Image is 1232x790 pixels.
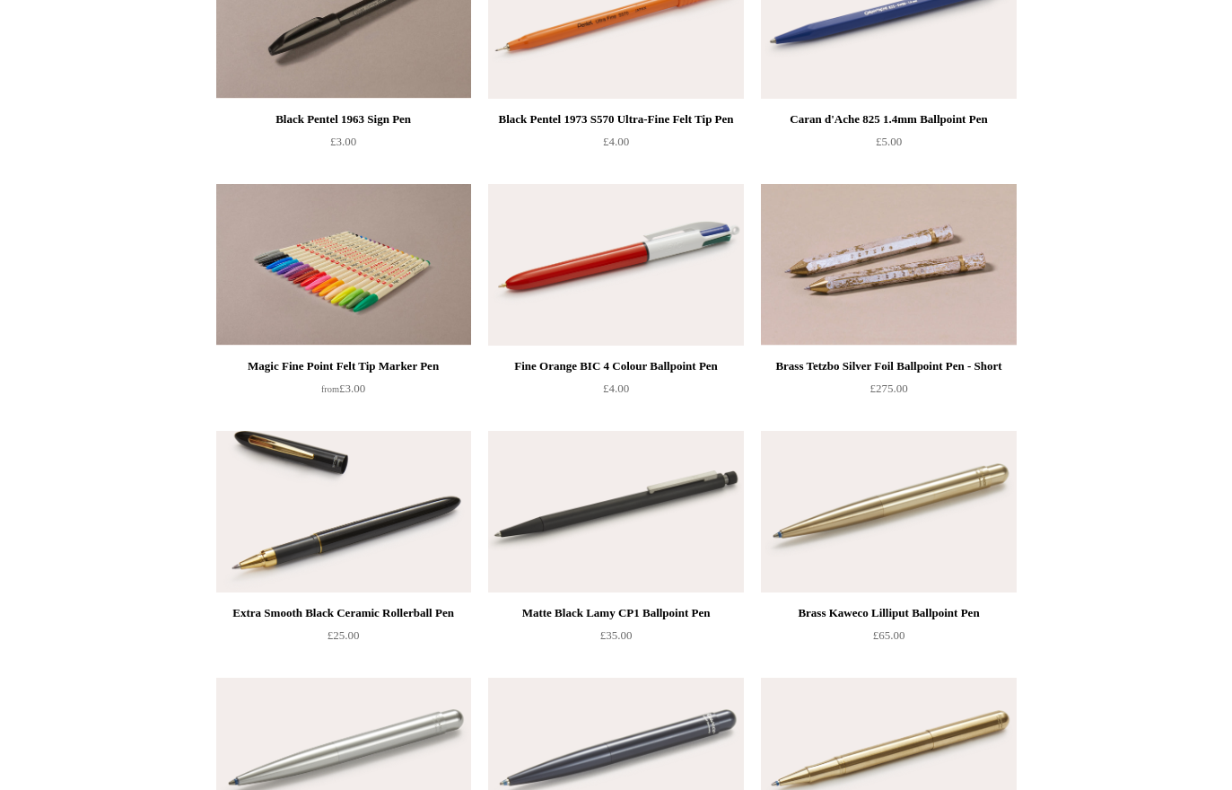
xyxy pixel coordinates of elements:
[321,384,339,394] span: from
[761,184,1016,346] img: Brass Tetzbo Silver Foil Ballpoint Pen - Short
[603,382,629,395] span: £4.00
[488,602,743,676] a: Matte Black Lamy CP1 Ballpoint Pen £35.00
[761,355,1016,429] a: Brass Tetzbo Silver Foil Ballpoint Pen - Short £275.00
[488,431,743,592] img: Matte Black Lamy CP1 Ballpoint Pen
[488,431,743,592] a: Matte Black Lamy CP1 Ballpoint Pen Matte Black Lamy CP1 Ballpoint Pen
[488,109,743,182] a: Black Pentel 1973 S570 Ultra-Fine Felt Tip Pen £4.00
[216,184,471,346] img: Magic Fine Point Felt Tip Marker Pen
[221,602,467,624] div: Extra Smooth Black Ceramic Rollerball Pen
[600,628,633,642] span: £35.00
[216,431,471,592] img: Extra Smooth Black Ceramic Rollerball Pen
[493,109,738,130] div: Black Pentel 1973 S570 Ultra-Fine Felt Tip Pen
[765,602,1011,624] div: Brass Kaweco Lilliput Ballpoint Pen
[761,431,1016,592] img: Brass Kaweco Lilliput Ballpoint Pen
[488,355,743,429] a: Fine Orange BIC 4 Colour Ballpoint Pen £4.00
[488,184,743,346] img: Fine Orange BIC 4 Colour Ballpoint Pen
[765,109,1011,130] div: Caran d'Ache 825 1.4mm Ballpoint Pen
[216,355,471,429] a: Magic Fine Point Felt Tip Marker Pen from£3.00
[330,135,356,148] span: £3.00
[328,628,360,642] span: £25.00
[221,355,467,377] div: Magic Fine Point Felt Tip Marker Pen
[761,109,1016,182] a: Caran d'Ache 825 1.4mm Ballpoint Pen £5.00
[873,628,905,642] span: £65.00
[761,602,1016,676] a: Brass Kaweco Lilliput Ballpoint Pen £65.00
[216,184,471,346] a: Magic Fine Point Felt Tip Marker Pen Magic Fine Point Felt Tip Marker Pen
[216,109,471,182] a: Black Pentel 1963 Sign Pen £3.00
[603,135,629,148] span: £4.00
[321,382,365,395] span: £3.00
[493,355,738,377] div: Fine Orange BIC 4 Colour Ballpoint Pen
[869,382,907,395] span: £275.00
[221,109,467,130] div: Black Pentel 1963 Sign Pen
[761,184,1016,346] a: Brass Tetzbo Silver Foil Ballpoint Pen - Short Brass Tetzbo Silver Foil Ballpoint Pen - Short
[488,184,743,346] a: Fine Orange BIC 4 Colour Ballpoint Pen Fine Orange BIC 4 Colour Ballpoint Pen
[216,431,471,592] a: Extra Smooth Black Ceramic Rollerball Pen Extra Smooth Black Ceramic Rollerball Pen
[761,431,1016,592] a: Brass Kaweco Lilliput Ballpoint Pen Brass Kaweco Lilliput Ballpoint Pen
[493,602,738,624] div: Matte Black Lamy CP1 Ballpoint Pen
[765,355,1011,377] div: Brass Tetzbo Silver Foil Ballpoint Pen - Short
[216,602,471,676] a: Extra Smooth Black Ceramic Rollerball Pen £25.00
[876,135,902,148] span: £5.00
